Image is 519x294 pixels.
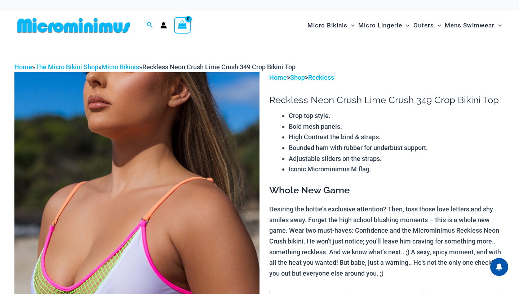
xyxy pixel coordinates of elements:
[35,63,98,71] a: The Micro Bikini Shop
[412,14,443,36] a: OutersMenu ToggleMenu Toggle
[356,14,411,36] a: Micro LingerieMenu ToggleMenu Toggle
[269,72,505,83] p: > >
[307,16,347,35] span: Micro Bikinis
[413,16,434,35] span: Outers
[14,17,133,34] img: MM SHOP LOGO FLAT
[358,16,402,35] span: Micro Lingerie
[289,121,505,132] li: Bold mesh panels.
[306,14,356,36] a: Micro BikinisMenu ToggleMenu Toggle
[494,16,502,35] span: Menu Toggle
[269,74,287,81] a: Home
[269,204,505,279] p: Desiring the hottie’s exclusive attention? Then, toss those love letters and shy smiles away. For...
[290,74,305,81] a: Shop
[289,142,505,153] li: Bounded hem with rubber for underbust support.
[402,16,409,35] span: Menu Toggle
[147,21,153,30] a: Search icon link
[308,74,334,81] a: Reckless
[289,153,505,164] li: Adjustable sliders on the straps.
[174,17,191,34] a: View Shopping Cart, empty
[434,16,441,35] span: Menu Toggle
[289,110,505,121] li: Crop top style.
[289,132,505,142] li: High Contrast the bind & straps.
[445,16,494,35] span: Mens Swimwear
[305,13,505,38] nav: Site Navigation
[14,63,32,71] a: Home
[142,63,296,71] span: Reckless Neon Crush Lime Crush 349 Crop Bikini Top
[289,164,505,175] li: Iconic Microminimus M flag.
[102,63,139,71] a: Micro Bikinis
[269,184,505,197] h3: Whole New Game
[347,16,355,35] span: Menu Toggle
[269,95,505,106] h1: Reckless Neon Crush Lime Crush 349 Crop Bikini Top
[160,22,167,28] a: Account icon link
[443,14,504,36] a: Mens SwimwearMenu ToggleMenu Toggle
[14,63,296,71] span: » » »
